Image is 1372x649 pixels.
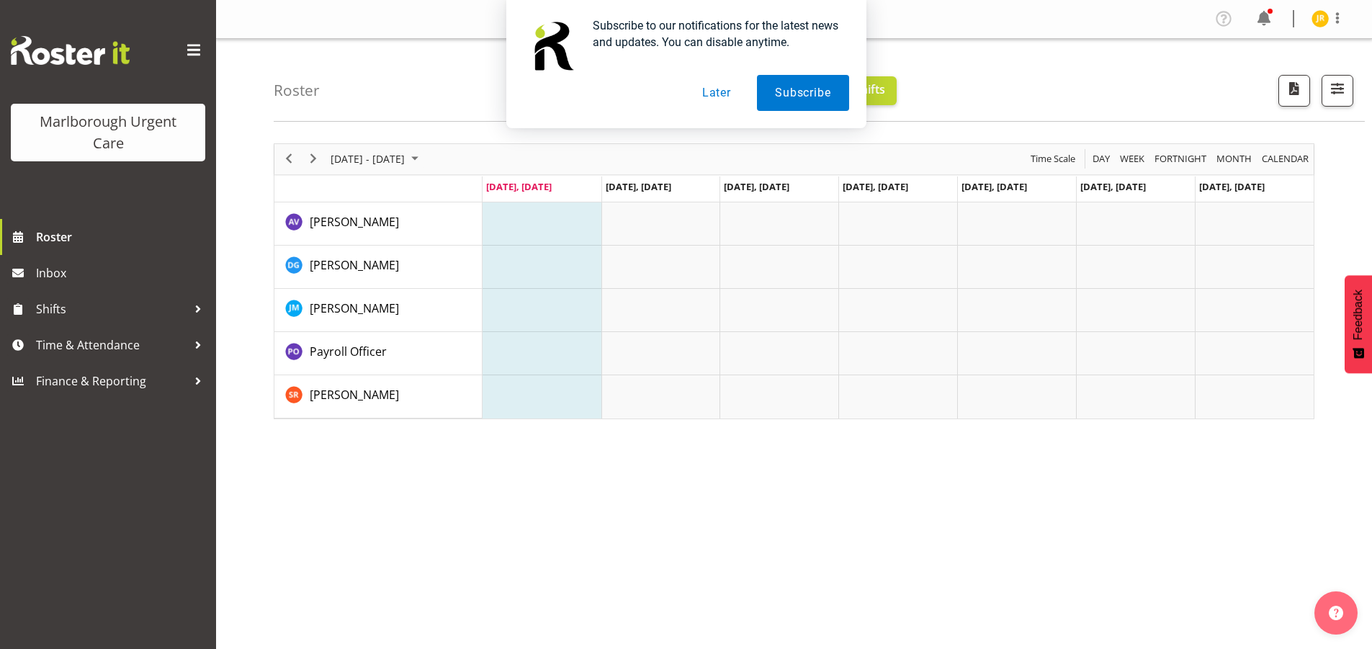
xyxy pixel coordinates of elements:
[326,144,427,174] div: Sep 29 - Oct 05, 2025
[1215,150,1253,168] span: Month
[310,344,387,359] span: Payroll Officer
[1152,150,1209,168] button: Fortnight
[310,343,387,360] a: Payroll Officer
[274,289,483,332] td: Jane Macfarlane resource
[1028,150,1078,168] button: Time Scale
[274,332,483,375] td: Payroll Officer resource
[36,334,187,356] span: Time & Attendance
[310,300,399,317] a: [PERSON_NAME]
[36,370,187,392] span: Finance & Reporting
[1118,150,1146,168] span: Week
[310,213,399,230] a: [PERSON_NAME]
[606,180,671,193] span: [DATE], [DATE]
[684,75,749,111] button: Later
[483,202,1314,419] table: Timeline Week of September 29, 2025
[1199,180,1265,193] span: [DATE], [DATE]
[274,202,483,246] td: Amber Venning-Slater resource
[329,150,406,168] span: [DATE] - [DATE]
[36,298,187,320] span: Shifts
[310,257,399,273] span: [PERSON_NAME]
[581,17,849,50] div: Subscribe to our notifications for the latest news and updates. You can disable anytime.
[724,180,789,193] span: [DATE], [DATE]
[1260,150,1312,168] button: Month
[274,375,483,419] td: Shivana Ram resource
[328,150,425,168] button: September 2025
[1345,275,1372,373] button: Feedback - Show survey
[310,256,399,274] a: [PERSON_NAME]
[277,144,301,174] div: previous period
[1329,606,1343,620] img: help-xxl-2.png
[757,75,848,111] button: Subscribe
[310,300,399,316] span: [PERSON_NAME]
[279,150,299,168] button: Previous
[25,111,191,154] div: Marlborough Urgent Care
[1352,290,1365,340] span: Feedback
[1153,150,1208,168] span: Fortnight
[843,180,908,193] span: [DATE], [DATE]
[1091,150,1111,168] span: Day
[524,17,581,75] img: notification icon
[36,226,209,248] span: Roster
[310,214,399,230] span: [PERSON_NAME]
[486,180,552,193] span: [DATE], [DATE]
[961,180,1027,193] span: [DATE], [DATE]
[304,150,323,168] button: Next
[310,387,399,403] span: [PERSON_NAME]
[1118,150,1147,168] button: Timeline Week
[274,143,1314,419] div: Timeline Week of September 29, 2025
[1260,150,1310,168] span: calendar
[1214,150,1255,168] button: Timeline Month
[301,144,326,174] div: next period
[1090,150,1113,168] button: Timeline Day
[310,386,399,403] a: [PERSON_NAME]
[274,246,483,289] td: Deo Garingalao resource
[1080,180,1146,193] span: [DATE], [DATE]
[1029,150,1077,168] span: Time Scale
[36,262,209,284] span: Inbox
